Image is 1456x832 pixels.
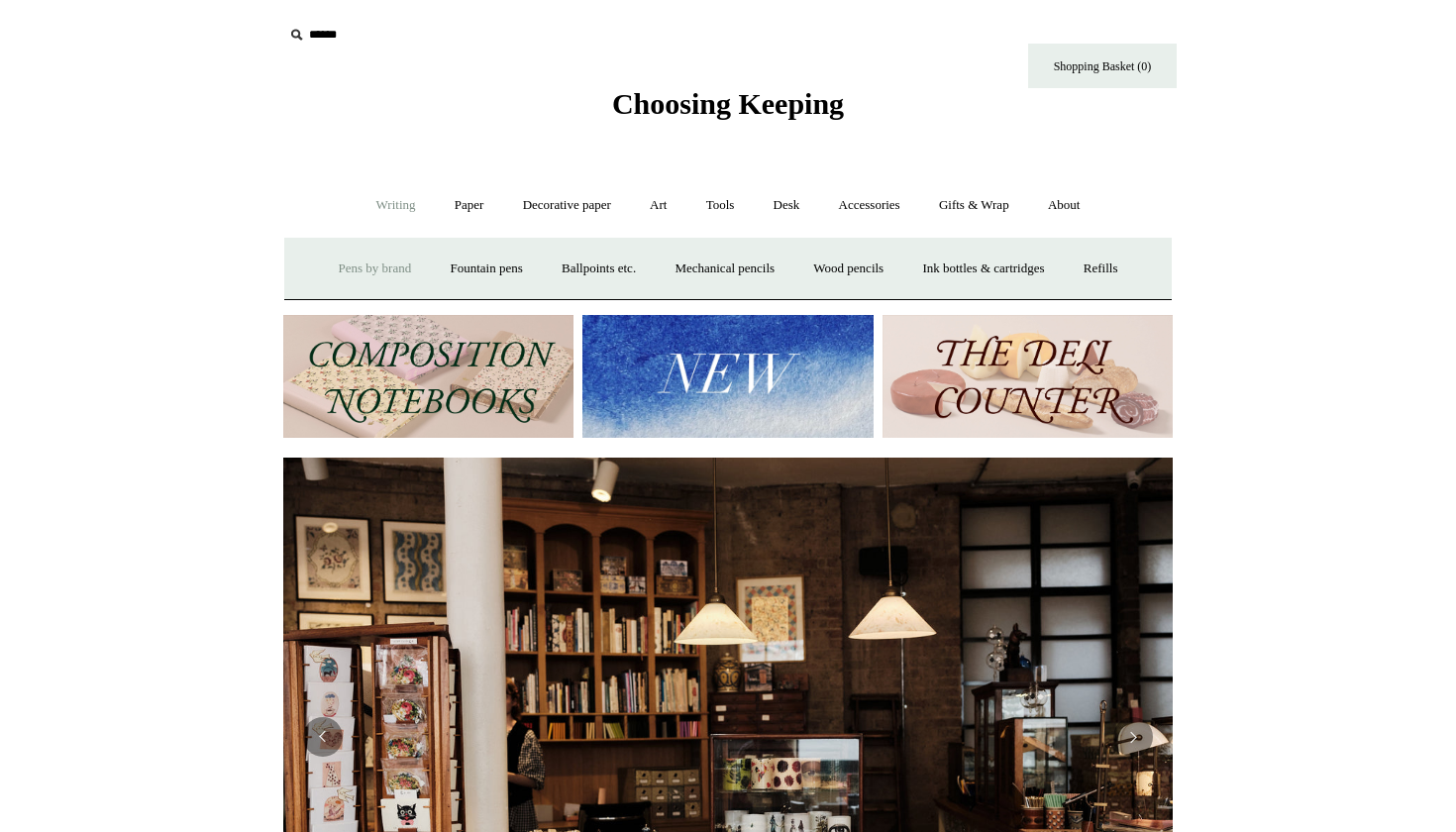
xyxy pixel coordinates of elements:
[544,243,654,295] a: Ballpoints etc.
[505,179,629,232] a: Decorative paper
[582,315,873,439] img: New.jpg__PID:f73bdf93-380a-4a35-bcfe-7823039498e1
[688,179,753,232] a: Tools
[921,179,1027,232] a: Gifts & Wrap
[1066,243,1136,295] a: Refills
[904,243,1062,295] a: Ink bottles & cartridges
[432,243,540,295] a: Fountain pens
[437,179,502,232] a: Paper
[883,315,1173,439] img: The Deli Counter
[1028,44,1177,88] a: Shopping Basket (0)
[612,103,844,117] a: Choosing Keeping
[821,179,918,232] a: Accessories
[612,87,844,120] span: Choosing Keeping
[283,315,573,439] img: 202302 Composition ledgers.jpg__PID:69722ee6-fa44-49dd-a067-31375e5d54ec
[795,243,901,295] a: Wood pencils
[321,243,430,295] a: Pens by brand
[632,179,684,232] a: Art
[657,243,792,295] a: Mechanical pencils
[1113,717,1153,757] button: Next
[1030,179,1098,232] a: About
[359,179,434,232] a: Writing
[303,717,343,757] button: Previous
[756,179,818,232] a: Desk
